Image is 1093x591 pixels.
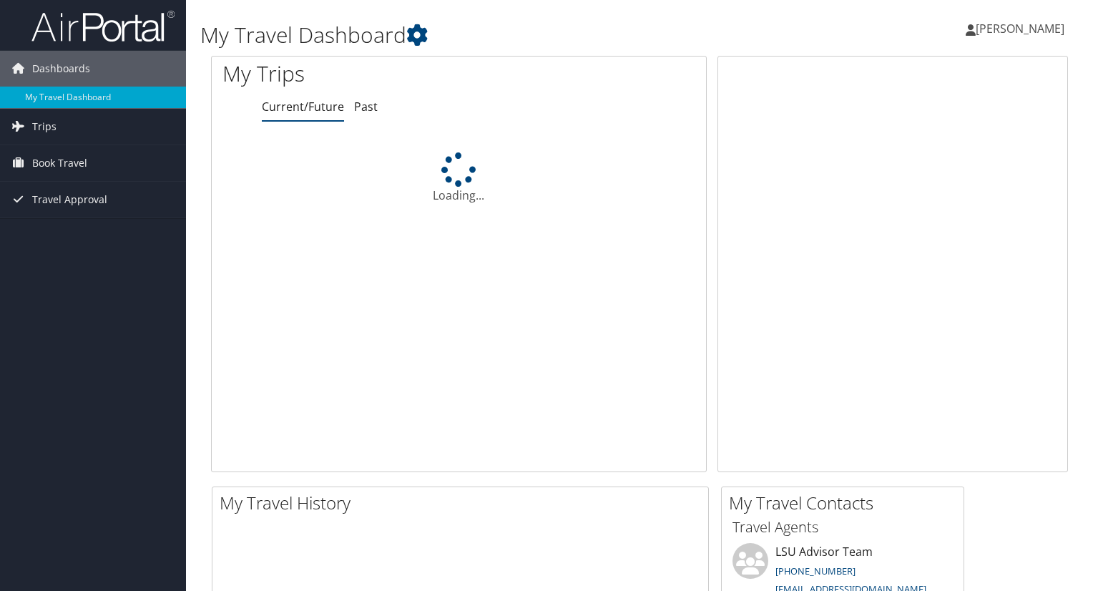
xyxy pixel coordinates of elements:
span: Dashboards [32,51,90,87]
span: Travel Approval [32,182,107,218]
h2: My Travel History [220,491,708,515]
span: Trips [32,109,57,145]
a: [PERSON_NAME] [966,7,1079,50]
span: Book Travel [32,145,87,181]
span: [PERSON_NAME] [976,21,1064,36]
img: airportal-logo.png [31,9,175,43]
h1: My Trips [222,59,489,89]
h1: My Travel Dashboard [200,20,786,50]
h2: My Travel Contacts [729,491,964,515]
h3: Travel Agents [732,517,953,537]
a: Current/Future [262,99,344,114]
div: Loading... [212,152,706,204]
a: [PHONE_NUMBER] [775,565,856,577]
a: Past [354,99,378,114]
